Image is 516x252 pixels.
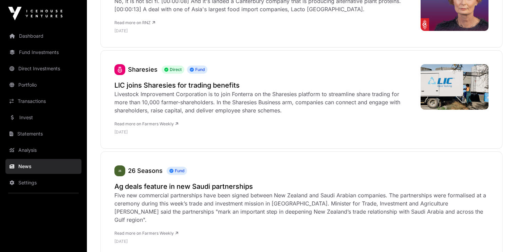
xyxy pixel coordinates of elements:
[114,231,178,236] a: Read more on Farmers Weekly
[114,165,125,176] img: 26-seasons247.png
[5,110,81,125] a: Invest
[5,94,81,109] a: Transactions
[114,239,489,244] p: [DATE]
[114,28,414,34] p: [DATE]
[114,64,125,75] a: Sharesies
[482,219,516,252] iframe: Chat Widget
[8,7,62,20] img: Icehouse Ventures Logo
[114,64,125,75] img: sharesies_logo.jpeg
[114,121,178,126] a: Read more on Farmers Weekly
[5,159,81,174] a: News
[5,126,81,141] a: Statements
[162,66,184,74] span: Direct
[421,64,489,110] img: 484176776_1035568341937315_8710553082385032245_n-768x512.jpg
[5,77,81,92] a: Portfolio
[5,45,81,60] a: Fund Investments
[114,191,489,224] div: Five new commercial partnerships have been signed between New Zealand and Saudi Arabian companies...
[5,61,81,76] a: Direct Investments
[114,20,155,25] a: Read more on RNZ
[128,167,163,174] a: 26 Seasons
[128,66,158,73] a: Sharesies
[114,182,489,191] a: Ag deals feature in new Saudi partnerships
[167,167,187,175] span: Fund
[114,165,125,176] a: 26 Seasons
[5,143,81,158] a: Analysis
[114,90,414,114] div: Livestock Improvement Corporation is to join Fonterra on the Sharesies platform to streamline sha...
[114,129,414,135] p: [DATE]
[5,175,81,190] a: Settings
[5,29,81,43] a: Dashboard
[114,80,414,90] a: LIC joins Sharesies for trading benefits
[187,66,207,74] span: Fund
